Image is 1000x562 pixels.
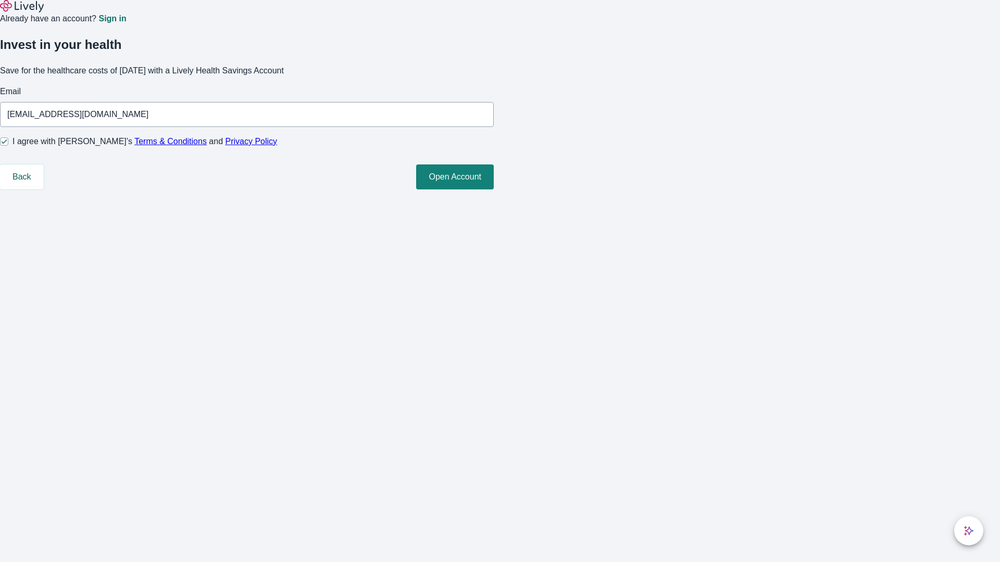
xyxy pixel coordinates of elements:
span: I agree with [PERSON_NAME]’s and [12,135,277,148]
button: chat [954,516,983,545]
a: Terms & Conditions [134,137,207,146]
a: Privacy Policy [226,137,278,146]
a: Sign in [98,15,126,23]
button: Open Account [416,164,494,189]
svg: Lively AI Assistant [964,526,974,536]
